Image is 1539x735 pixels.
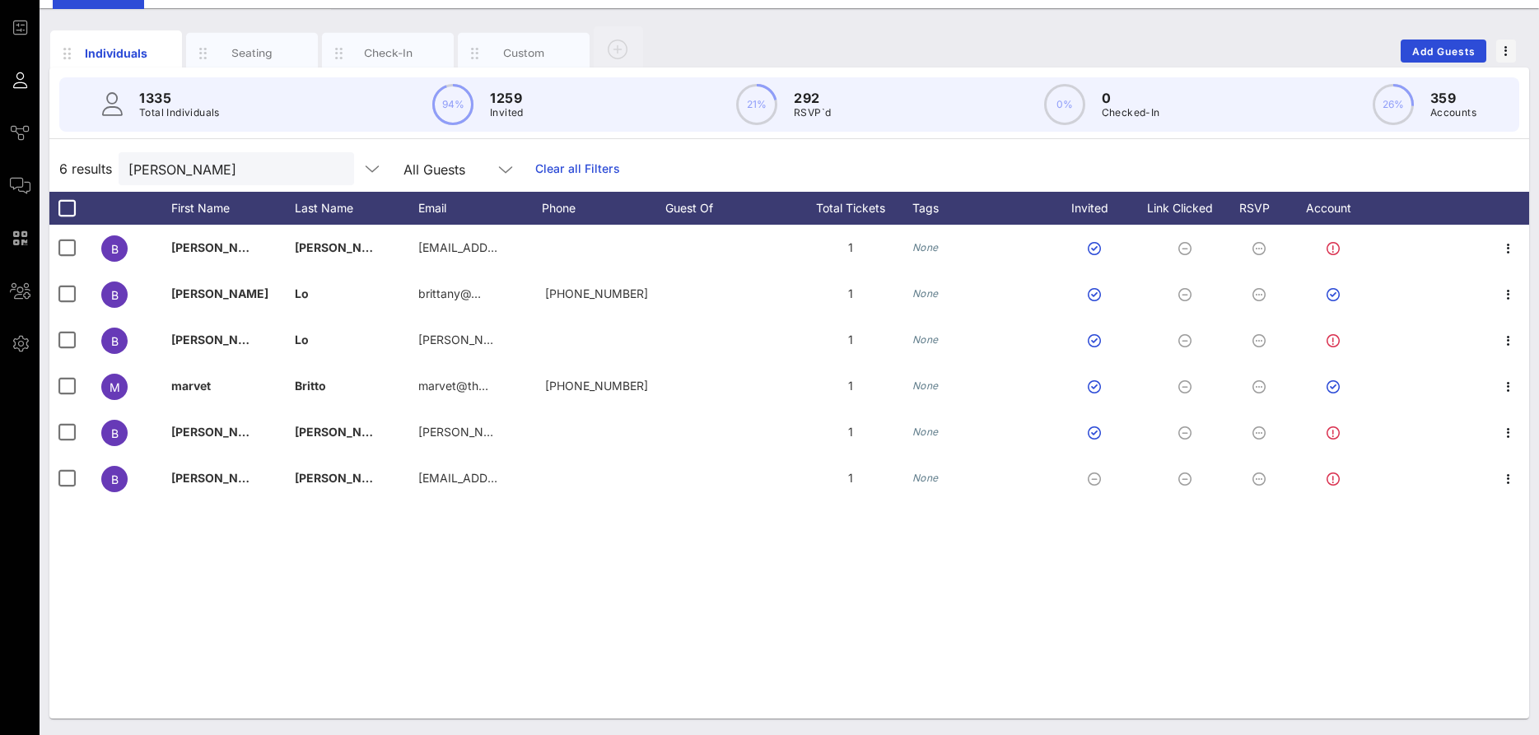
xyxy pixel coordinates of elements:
div: Tags [912,192,1052,225]
p: 1335 [139,88,220,108]
span: B [111,242,119,256]
span: 6 results [59,159,112,179]
div: 1 [789,317,912,363]
p: Total Individuals [139,105,220,121]
p: marvet@th… [418,363,488,409]
span: [PERSON_NAME] [171,240,268,254]
span: B [111,334,119,348]
span: [PERSON_NAME] [171,286,268,300]
span: B [111,472,119,486]
i: None [912,426,939,438]
p: Checked-In [1102,105,1160,121]
p: 292 [794,88,831,108]
p: 1259 [490,88,524,108]
div: Seating [216,45,289,61]
div: All Guests [403,162,465,177]
div: Last Name [295,192,418,225]
div: RSVP [1234,192,1291,225]
span: [PERSON_NAME] [295,425,392,439]
p: 0 [1102,88,1160,108]
div: 1 [789,271,912,317]
div: 1 [789,225,912,271]
p: brittany@… [418,271,481,317]
i: None [912,241,939,254]
p: 359 [1430,88,1476,108]
div: Link Clicked [1143,192,1234,225]
span: m [110,380,120,394]
span: [PERSON_NAME] [295,471,392,485]
div: Guest Of [665,192,789,225]
span: +19172171966 [545,379,648,393]
i: None [912,333,939,346]
div: Account [1291,192,1382,225]
div: Email [418,192,542,225]
span: [PERSON_NAME][EMAIL_ADDRESS][DOMAIN_NAME] [418,425,711,439]
span: [PERSON_NAME] [171,425,268,439]
div: First Name [171,192,295,225]
span: Lo [295,286,309,300]
i: None [912,379,939,392]
a: Clear all Filters [535,160,620,178]
span: [EMAIL_ADDRESS][PERSON_NAME][DOMAIN_NAME] [418,240,711,254]
div: Phone [542,192,665,225]
span: Britto [295,379,326,393]
span: [PERSON_NAME][EMAIL_ADDRESS][DOMAIN_NAME] [418,333,711,347]
span: B [111,426,119,440]
div: All Guests [394,152,525,185]
div: 1 [789,409,912,455]
p: RSVP`d [794,105,831,121]
div: 1 [789,455,912,501]
div: Total Tickets [789,192,912,225]
i: None [912,472,939,484]
span: [PERSON_NAME] [171,333,268,347]
span: [EMAIL_ADDRESS][DOMAIN_NAME] [418,471,617,485]
div: Invited [1052,192,1143,225]
span: +18452425637 [545,286,648,300]
span: [PERSON_NAME] [295,240,392,254]
div: 1 [789,363,912,409]
span: Add Guests [1411,45,1476,58]
div: Custom [487,45,561,61]
div: Individuals [80,44,153,62]
i: None [912,287,939,300]
span: Lo [295,333,309,347]
span: marvet [171,379,211,393]
p: Invited [490,105,524,121]
span: B [111,288,119,302]
div: Check-In [352,45,425,61]
p: Accounts [1430,105,1476,121]
span: [PERSON_NAME] [171,471,268,485]
button: Add Guests [1401,40,1486,63]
